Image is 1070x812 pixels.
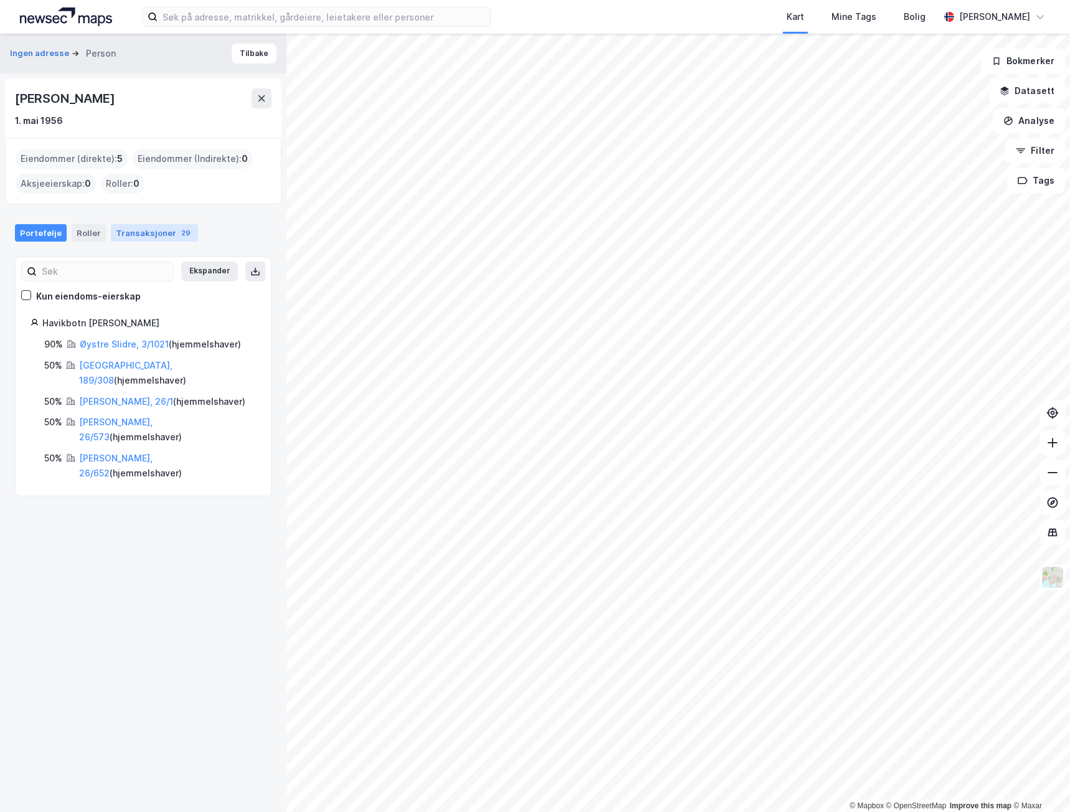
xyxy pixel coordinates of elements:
button: Datasett [989,78,1065,103]
div: [PERSON_NAME] [15,88,117,108]
input: Søk på adresse, matrikkel, gårdeiere, leietakere eller personer [158,7,490,26]
div: ( hjemmelshaver ) [79,451,256,481]
span: 0 [133,176,140,191]
input: Søk [37,262,173,281]
span: 5 [117,151,123,166]
img: Z [1041,565,1064,589]
div: Kontrollprogram for chat [1008,752,1070,812]
button: Filter [1005,138,1065,163]
a: Øystre Slidre, 3/1021 [80,339,169,349]
div: 1. mai 1956 [15,113,63,128]
div: [PERSON_NAME] [959,9,1030,24]
div: 50% [44,358,62,373]
div: Mine Tags [831,9,876,24]
div: Eiendommer (direkte) : [16,149,128,169]
div: ( hjemmelshaver ) [79,358,256,388]
div: Bolig [904,9,926,24]
img: logo.a4113a55bc3d86da70a041830d287a7e.svg [20,7,112,26]
button: Ekspander [181,262,238,281]
a: OpenStreetMap [886,801,947,810]
div: 90% [44,337,63,352]
button: Analyse [993,108,1065,133]
div: Aksjeeierskap : [16,174,96,194]
div: Havikbotn [PERSON_NAME] [42,316,256,331]
div: 50% [44,415,62,430]
iframe: Chat Widget [1008,752,1070,812]
button: Bokmerker [981,49,1065,73]
a: [PERSON_NAME], 26/573 [79,417,153,442]
a: [GEOGRAPHIC_DATA], 189/308 [79,360,173,385]
div: Portefølje [15,224,67,242]
span: 0 [242,151,248,166]
div: Transaksjoner [111,224,198,242]
div: 50% [44,451,62,466]
button: Tilbake [232,44,277,64]
div: 50% [44,394,62,409]
div: ( hjemmelshaver ) [80,337,241,352]
div: ( hjemmelshaver ) [79,394,245,409]
a: [PERSON_NAME], 26/1 [79,396,173,407]
button: Ingen adresse [10,47,72,60]
div: ( hjemmelshaver ) [79,415,256,445]
a: Improve this map [950,801,1011,810]
div: Roller [72,224,106,242]
div: Roller : [101,174,144,194]
a: [PERSON_NAME], 26/652 [79,453,153,478]
span: 0 [85,176,91,191]
div: Kun eiendoms-eierskap [36,289,141,304]
button: Tags [1007,168,1065,193]
div: 29 [179,227,193,239]
div: Person [86,46,116,61]
a: Mapbox [850,801,884,810]
div: Kart [787,9,804,24]
div: Eiendommer (Indirekte) : [133,149,253,169]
